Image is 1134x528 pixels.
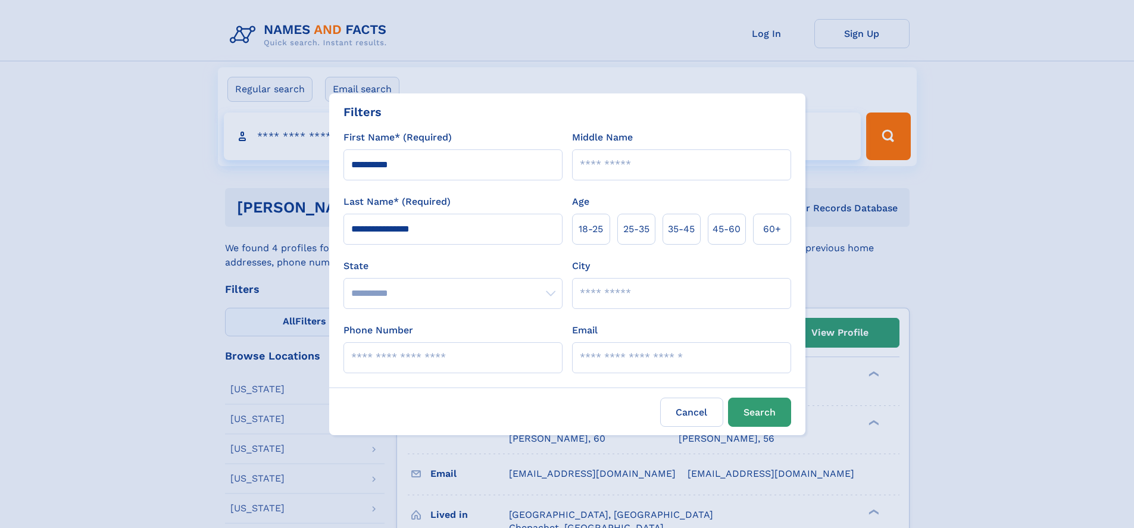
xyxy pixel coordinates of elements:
label: State [343,259,563,273]
button: Search [728,398,791,427]
label: First Name* (Required) [343,130,452,145]
label: Cancel [660,398,723,427]
div: Filters [343,103,382,121]
span: 60+ [763,222,781,236]
span: 25‑35 [623,222,649,236]
label: Last Name* (Required) [343,195,451,209]
label: Email [572,323,598,338]
label: Middle Name [572,130,633,145]
span: 18‑25 [579,222,603,236]
label: City [572,259,590,273]
label: Age [572,195,589,209]
label: Phone Number [343,323,413,338]
span: 35‑45 [668,222,695,236]
span: 45‑60 [713,222,741,236]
